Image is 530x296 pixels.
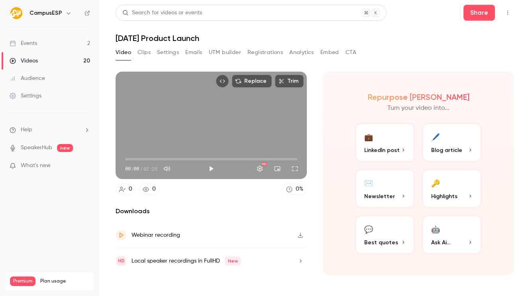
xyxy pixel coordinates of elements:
[422,123,482,162] button: 🖊️Blog article
[10,277,35,286] span: Premium
[21,144,52,152] a: SpeakerHub
[159,161,175,177] button: Mute
[252,161,268,177] button: Settings
[216,75,229,88] button: Embed video
[463,5,495,21] button: Share
[152,185,156,193] div: 0
[129,185,132,193] div: 0
[10,126,90,134] li: help-dropdown-opener
[431,146,462,154] span: Blog article
[10,74,45,82] div: Audience
[355,215,415,255] button: 💬Best quotes
[132,256,241,266] div: Local speaker recordings in FullHD
[345,46,356,59] button: CTA
[287,161,303,177] button: Full screen
[140,165,143,172] span: /
[275,75,304,88] button: Trim
[431,130,440,143] div: 🖊️
[431,238,450,247] span: Ask Ai...
[501,6,514,19] button: Top Bar Actions
[269,161,285,177] button: Turn on miniplayer
[125,165,157,172] div: 00:00
[422,169,482,208] button: 🔑Highlights
[116,33,514,43] h1: [DATE] Product Launch
[10,7,23,19] img: CampusESP
[40,278,90,284] span: Plan usage
[289,46,314,59] button: Analytics
[247,46,283,59] button: Registrations
[364,146,400,154] span: LinkedIn post
[125,165,139,172] span: 00:00
[157,46,179,59] button: Settings
[368,92,469,102] h2: Repurpose [PERSON_NAME]
[10,57,38,65] div: Videos
[431,192,457,201] span: Highlights
[232,75,272,88] button: Replace
[185,46,202,59] button: Emails
[116,184,136,195] a: 0
[122,9,202,17] div: Search for videos or events
[21,162,51,170] span: What's new
[364,177,373,189] div: ✉️
[431,177,440,189] div: 🔑
[364,223,373,235] div: 💬
[355,123,415,162] button: 💼LinkedIn post
[355,169,415,208] button: ✉️Newsletter
[137,46,151,59] button: Clips
[10,39,37,47] div: Events
[132,230,180,240] div: Webinar recording
[139,184,159,195] a: 0
[422,215,482,255] button: 🤖Ask Ai...
[143,165,157,172] span: 02:25
[116,46,131,59] button: Video
[431,223,440,235] div: 🤖
[203,161,219,177] button: Play
[364,130,373,143] div: 💼
[387,103,450,113] p: Turn your video into...
[262,162,267,166] div: HD
[57,144,73,152] span: new
[283,184,307,195] a: 0%
[364,192,395,201] span: Newsletter
[364,238,398,247] span: Best quotes
[21,126,32,134] span: Help
[29,9,62,17] h6: CampusESP
[209,46,241,59] button: UTM builder
[320,46,339,59] button: Embed
[116,206,307,216] h2: Downloads
[296,185,303,193] div: 0 %
[225,256,241,266] span: New
[10,92,41,100] div: Settings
